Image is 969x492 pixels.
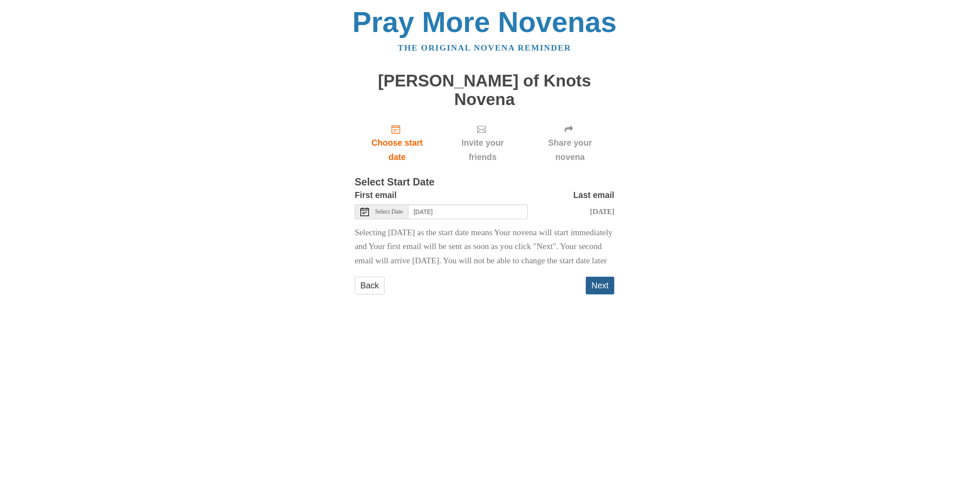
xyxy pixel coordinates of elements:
h3: Select Start Date [355,177,614,188]
span: [DATE] [590,207,614,216]
label: Last email [573,188,614,202]
div: Click "Next" to confirm your start date first. [440,117,526,169]
span: Invite your friends [448,136,517,164]
span: Share your novena [534,136,606,164]
button: Next [586,277,614,294]
a: Choose start date [355,117,440,169]
span: Select Date [375,209,403,215]
input: Use the arrow keys to pick a date [408,204,528,219]
h1: [PERSON_NAME] of Knots Novena [355,72,614,109]
label: First email [355,188,397,202]
a: The original novena reminder [398,43,571,52]
span: Choose start date [363,136,431,164]
p: Selecting [DATE] as the start date means Your novena will start immediately and Your first email ... [355,226,614,268]
div: Click "Next" to confirm your start date first. [526,117,614,169]
a: Pray More Novenas [353,6,617,38]
a: Back [355,277,385,294]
